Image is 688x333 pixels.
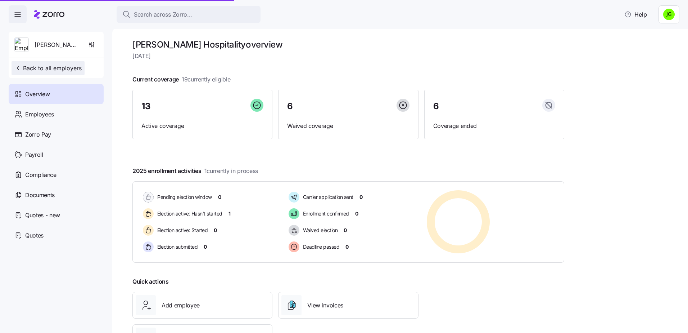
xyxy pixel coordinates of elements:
[9,84,104,104] a: Overview
[14,64,82,72] span: Back to all employers
[433,121,555,130] span: Coverage ended
[301,227,338,234] span: Waived election
[287,121,409,130] span: Waived coverage
[132,166,258,176] span: 2025 enrollment activities
[141,102,150,111] span: 13
[301,243,340,250] span: Deadline passed
[155,194,212,201] span: Pending election window
[287,102,293,111] span: 6
[663,9,675,20] img: a4774ed6021b6d0ef619099e609a7ec5
[132,52,564,61] span: [DATE]
[25,231,44,240] span: Quotes
[301,194,353,201] span: Carrier application sent
[345,243,349,250] span: 0
[182,75,231,84] span: 19 currently eligible
[132,39,564,50] h1: [PERSON_NAME] Hospitality overview
[134,10,192,19] span: Search across Zorro...
[25,90,50,99] span: Overview
[359,194,363,201] span: 0
[624,10,647,19] span: Help
[9,165,104,185] a: Compliance
[218,194,221,201] span: 0
[132,75,231,84] span: Current coverage
[35,40,80,49] span: [PERSON_NAME] Hospitality
[228,210,231,217] span: 1
[619,7,653,22] button: Help
[355,210,358,217] span: 0
[307,301,343,310] span: View invoices
[25,191,55,200] span: Documents
[9,185,104,205] a: Documents
[9,124,104,145] a: Zorro Pay
[433,102,439,111] span: 6
[204,166,258,176] span: 1 currently in process
[9,104,104,124] a: Employees
[117,6,261,23] button: Search across Zorro...
[155,227,208,234] span: Election active: Started
[344,227,347,234] span: 0
[9,225,104,245] a: Quotes
[155,243,198,250] span: Election submitted
[155,210,222,217] span: Election active: Hasn't started
[141,121,263,130] span: Active coverage
[25,170,56,179] span: Compliance
[25,211,60,220] span: Quotes - new
[12,61,85,75] button: Back to all employers
[162,301,200,310] span: Add employee
[9,205,104,225] a: Quotes - new
[25,130,51,139] span: Zorro Pay
[214,227,217,234] span: 0
[132,277,169,286] span: Quick actions
[25,110,54,119] span: Employees
[25,150,43,159] span: Payroll
[9,145,104,165] a: Payroll
[301,210,349,217] span: Enrollment confirmed
[15,38,28,52] img: Employer logo
[204,243,207,250] span: 0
